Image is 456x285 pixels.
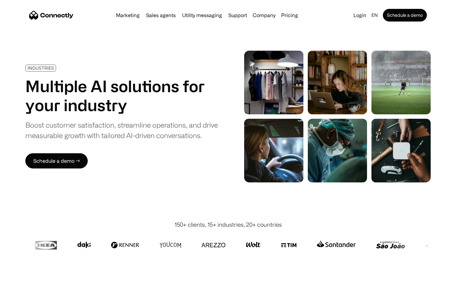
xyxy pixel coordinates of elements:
a: Login [351,11,369,20]
a: Sales agents [143,13,178,18]
div: Boost customer satisfaction, streamline operations, and drive measurable growth with tailored AI-... [25,120,218,141]
a: Utility messaging [180,13,225,18]
div: en [371,11,378,20]
div: 150+ clients, 15+ industries, 20+ countries [174,220,282,229]
a: home [29,10,73,20]
div: en [369,11,382,20]
div: Company [251,11,277,20]
a: Support [226,13,250,18]
div: Company [253,11,275,20]
a: Marketing [113,13,142,18]
a: Schedule a demo [383,9,427,22]
h1: Multiple AI solutions for your industry [25,77,218,115]
a: Schedule a demo → [25,153,88,168]
a: Pricing [279,13,301,18]
div: INDUSTRIES [28,66,54,70]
